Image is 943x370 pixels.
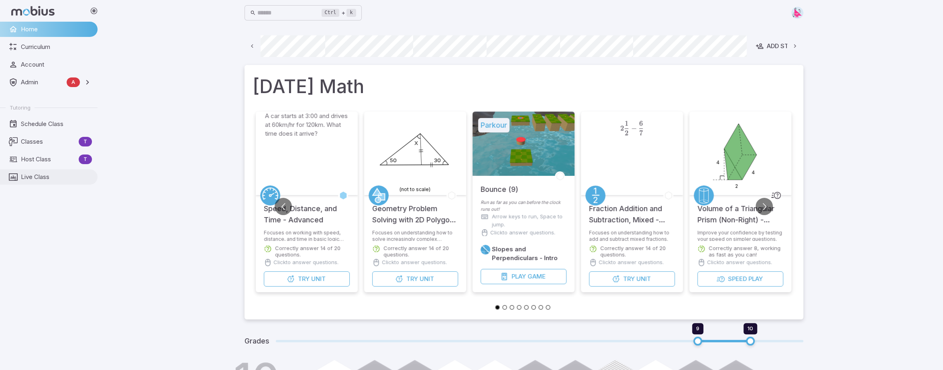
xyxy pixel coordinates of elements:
[546,305,550,310] button: Go to slide 8
[21,60,92,69] span: Account
[273,258,338,266] p: Click to answer questions.
[791,7,803,19] img: right-triangle.svg
[383,245,458,258] p: Correctly answer 14 of 20 questions.
[79,138,92,146] span: T
[322,9,340,17] kbd: Ctrl
[600,245,675,258] p: Correctly answer 14 of 20 questions.
[631,124,636,132] span: −
[625,129,628,137] span: 2
[756,198,773,215] button: Go to next slide
[478,118,509,132] h5: Parkour
[481,245,490,254] a: Slope/Linear Equations
[21,43,92,51] span: Curriculum
[21,173,92,181] span: Live Class
[623,274,634,283] span: Try
[752,169,755,175] text: 4
[531,305,536,310] button: Go to slide 6
[747,325,753,331] span: 10
[406,274,418,283] span: Try
[21,155,75,164] span: Host Class
[372,230,458,241] p: Focuses on understanding how to solve increasingly complex geoemetry problems.
[748,274,762,283] span: Play
[390,157,397,163] text: 50
[709,245,783,258] p: Correctly answer 8, working as fast as you can!
[264,195,350,226] h5: Speed, Distance, and Time - Advanced
[509,305,514,310] button: Go to slide 3
[697,271,783,287] button: SpeedPlay
[79,155,92,163] span: T
[524,305,529,310] button: Go to slide 5
[260,185,280,205] a: Speed/Distance/Time
[10,104,31,111] span: Tutoring
[599,258,664,266] p: Click to answer questions.
[517,305,521,310] button: Go to slide 4
[538,305,543,310] button: Go to slide 7
[495,305,500,310] button: Go to slide 1
[372,271,458,287] button: TryUnit
[694,185,714,205] a: Geometry 3D
[589,271,675,287] button: TryUnit
[492,245,566,262] h6: Slopes and Perpendiculars - Intro
[620,124,624,132] span: 2
[372,195,458,226] h5: Geometry Problem Solving with 2D Polygons - Intro
[21,120,92,128] span: Schedule Class
[481,176,518,195] h5: Bounce (9)
[492,213,566,229] p: Arrow keys to run, Space to jump.
[297,274,309,283] span: Try
[265,112,348,138] p: A car starts at 3:00 and drives at 60km/hr for 120km. What time does it arrive?
[322,8,356,18] div: +
[21,137,75,146] span: Classes
[589,230,675,241] p: Focuses on understanding how to add and subtract mixed fractions.
[756,42,809,51] div: Add Student
[639,119,642,128] span: 6
[419,274,434,283] span: Unit
[21,78,63,87] span: Admin
[21,25,92,34] span: Home
[636,274,650,283] span: Unit
[264,271,350,287] button: TryUnit
[639,129,642,137] span: 7
[382,258,447,266] p: Click to answer questions.
[275,198,292,215] button: Go to previous slide
[399,186,430,192] text: (not to scale)
[735,183,737,189] text: 2
[707,258,772,266] p: Click to answer questions.
[716,159,719,165] text: 4
[67,78,80,86] span: A
[481,269,566,284] button: PlayGame
[502,305,507,310] button: Go to slide 2
[244,335,269,347] h5: Grades
[264,230,350,241] p: Focuses on working with speed, distance, and time in basic logic puzzles.
[369,185,389,205] a: Geometry 2D
[727,274,746,283] span: Speed
[275,245,350,258] p: Correctly answer 14 of 20 questions.
[697,195,783,226] h5: Volume of a Triangular Prism (Non-Right) - Calculate
[434,157,441,163] text: 30
[696,325,699,331] span: 9
[490,229,555,237] p: Click to answer questions.
[589,195,675,226] h5: Fraction Addition and Subtraction, Mixed - Advanced
[625,119,628,128] span: 1
[253,73,795,100] h1: [DATE] Math
[414,140,418,146] text: X
[585,185,605,205] a: Fractions/Decimals
[527,272,545,281] span: Game
[697,230,783,241] p: Improve your confidence by testing your speed on simpler questions.
[481,199,566,213] p: Run as far as you can before the clock runs out!
[311,274,325,283] span: Unit
[346,9,356,17] kbd: k
[511,272,525,281] span: Play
